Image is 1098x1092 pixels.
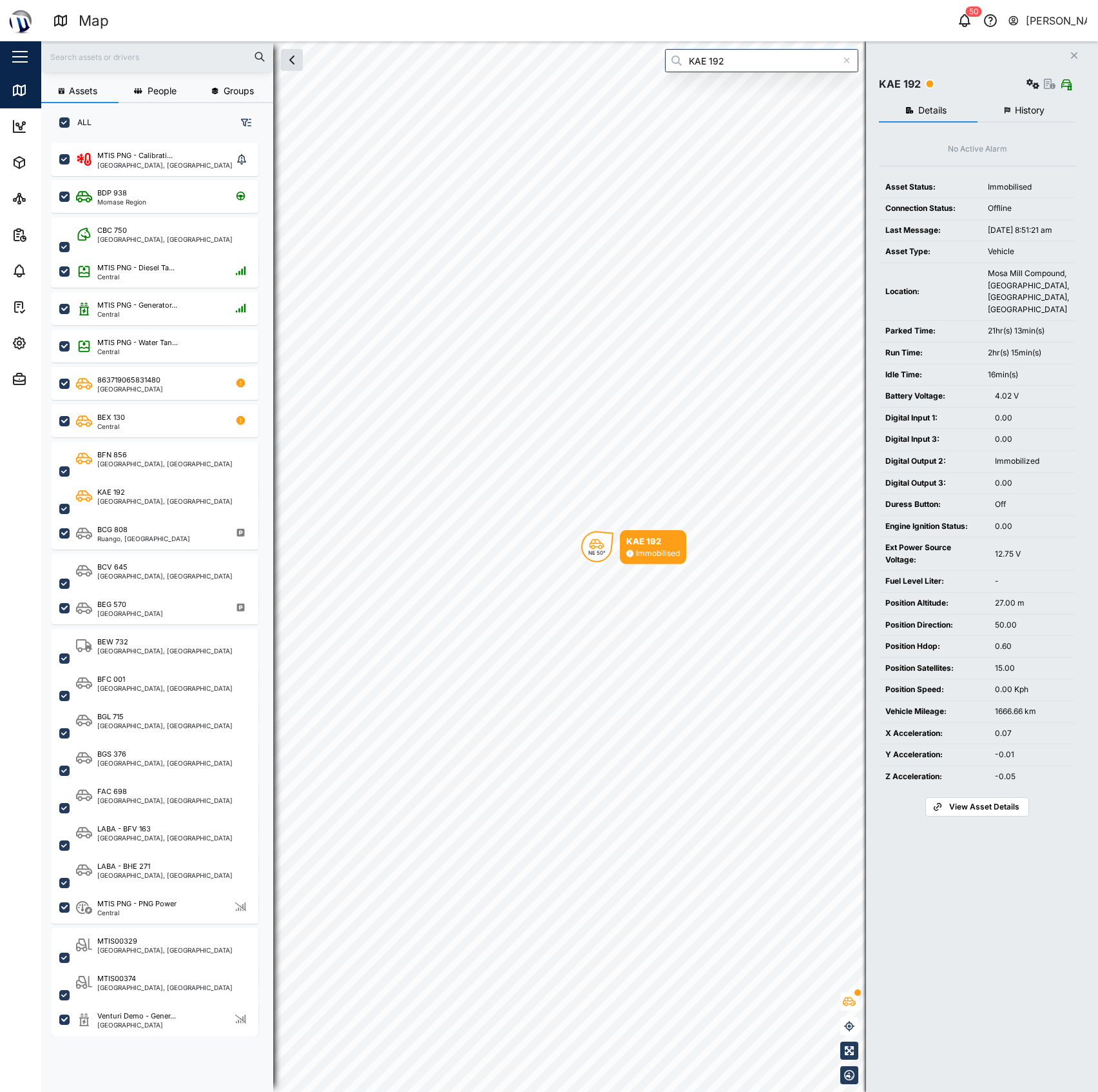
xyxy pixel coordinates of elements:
[925,797,1028,817] a: View Asset Details
[995,499,1069,511] div: Off
[988,181,1069,194] div: Immobilised
[97,797,233,804] div: [GEOGRAPHIC_DATA], [GEOGRAPHIC_DATA]
[70,117,91,128] label: ALL
[34,228,77,242] div: Reports
[995,728,1069,740] div: 0.07
[97,386,163,392] div: [GEOGRAPHIC_DATA]
[97,936,137,947] div: MTIS00329
[52,138,273,1082] div: grid
[34,264,73,278] div: Alarms
[988,325,1069,337] div: 21hr(s) 13min(s)
[97,599,126,610] div: BEG 570
[97,984,233,991] div: [GEOGRAPHIC_DATA], [GEOGRAPHIC_DATA]
[995,390,1069,402] div: 4.02 V
[636,548,680,560] div: Immobilised
[665,49,858,72] input: Search by People, Asset, Geozone or Place
[1007,12,1088,30] button: [PERSON_NAME]
[97,423,125,430] div: Central
[97,674,125,685] div: BFC 001
[995,706,1069,718] div: 1666.66 km
[97,648,233,654] div: [GEOGRAPHIC_DATA], [GEOGRAPHIC_DATA]
[966,6,982,17] div: 50
[34,119,91,134] div: Dashboard
[97,786,127,797] div: FAC 698
[1026,13,1088,29] div: [PERSON_NAME]
[97,1011,176,1022] div: Venturi Demo - Gener...
[995,749,1069,761] div: -0.01
[995,412,1069,424] div: 0.00
[885,433,982,446] div: Digital Input 3:
[885,286,975,298] div: Location:
[879,76,921,92] div: KAE 192
[995,521,1069,533] div: 0.00
[97,872,233,879] div: [GEOGRAPHIC_DATA], [GEOGRAPHIC_DATA]
[49,47,265,66] input: Search assets or drivers
[6,6,35,35] img: Main Logo
[34,155,73,170] div: Assets
[948,143,1007,155] div: No Active Alarm
[885,728,982,740] div: X Acceleration:
[97,973,136,984] div: MTIS00374
[995,640,1069,653] div: 0.60
[34,192,64,206] div: Sites
[988,347,1069,359] div: 2hr(s) 15min(s)
[97,450,127,461] div: BFN 856
[918,106,947,115] span: Details
[97,300,177,311] div: MTIS PNG - Generator...
[995,477,1069,490] div: 0.00
[885,771,982,783] div: Z Acceleration:
[995,662,1069,675] div: 15.00
[97,263,175,273] div: MTIS PNG - Diesel Ta...
[148,86,177,95] span: People
[97,273,175,280] div: Central
[995,771,1069,783] div: -0.05
[97,524,128,535] div: BCG 808
[885,706,982,718] div: Vehicle Mileage:
[995,455,1069,468] div: Immobilized
[885,597,982,610] div: Position Altitude:
[97,487,125,498] div: KAE 192
[885,412,982,424] div: Digital Input 1:
[34,336,79,350] div: Settings
[97,1022,176,1028] div: [GEOGRAPHIC_DATA]
[885,246,975,258] div: Asset Type:
[885,640,982,653] div: Position Hdop:
[97,685,233,691] div: [GEOGRAPHIC_DATA], [GEOGRAPHIC_DATA]
[885,542,982,566] div: Ext Power Source Voltage:
[97,711,124,722] div: BGL 715
[885,619,982,631] div: Position Direction:
[949,798,1019,816] span: View Asset Details
[97,722,233,729] div: [GEOGRAPHIC_DATA], [GEOGRAPHIC_DATA]
[34,83,63,97] div: Map
[97,898,177,909] div: MTIS PNG - PNG Power
[97,311,177,317] div: Central
[97,749,126,760] div: BGS 376
[97,188,127,199] div: BDP 938
[995,548,1069,561] div: 12.75 V
[97,150,173,161] div: MTIS PNG - Calibrati...
[995,433,1069,446] div: 0.00
[988,369,1069,381] div: 16min(s)
[988,246,1069,258] div: Vehicle
[995,575,1069,588] div: -
[97,337,178,348] div: MTIS PNG - Water Tan...
[97,610,163,617] div: [GEOGRAPHIC_DATA]
[995,619,1069,631] div: 50.00
[885,749,982,761] div: Y Acceleration:
[97,824,151,835] div: LABA - BFV 163
[588,550,606,555] div: NE 50°
[885,499,982,511] div: Duress Button:
[885,181,975,194] div: Asset Status:
[885,521,982,533] div: Engine Ignition Status:
[995,684,1069,696] div: 0.00 Kph
[97,375,160,386] div: 863719065831480
[885,325,975,337] div: Parked Time:
[885,390,982,402] div: Battery Voltage:
[34,372,72,386] div: Admin
[1015,106,1045,115] span: History
[885,203,975,215] div: Connection Status:
[97,760,233,766] div: [GEOGRAPHIC_DATA], [GEOGRAPHIC_DATA]
[97,348,178,355] div: Central
[97,637,128,648] div: BEW 732
[79,10,109,32] div: Map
